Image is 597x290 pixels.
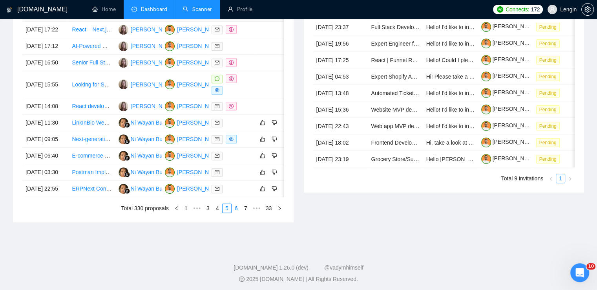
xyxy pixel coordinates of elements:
img: NB [119,101,128,111]
span: like [260,185,265,192]
a: @vadymhimself [324,264,363,271]
img: NW [119,167,128,177]
a: TM[PERSON_NAME] [165,59,222,65]
td: React | Funnel Recreation [368,52,423,68]
a: ERPNext Configuration End to End [72,185,157,192]
a: Looking for Skilled Developer / Agency for Web Platform Support & Development [72,81,268,88]
a: NWNi Wayan Budiarti [119,185,175,191]
div: [PERSON_NAME] [177,151,222,160]
a: searchScanner [183,6,212,13]
a: Pending [536,57,563,63]
a: Pending [536,73,563,79]
span: eye [215,88,219,92]
img: c1NLmzrk-0pBZjOo1nLSJnOz0itNHKTdmMHAt8VIsLFzaWqqsJDJtcFyV3OYvrqgu3 [481,121,491,131]
button: dislike [270,151,279,160]
a: Expert Engineer for Low-Latency Parsing [371,40,471,47]
a: NWNi Wayan Budiarti [119,152,175,158]
a: homeHome [92,6,116,13]
button: left [546,174,556,183]
img: logo [7,4,12,16]
a: Pending [536,24,563,30]
img: TM [165,184,175,194]
div: Ni Wayan Budiarti [131,168,175,176]
td: [DATE] 15:55 [22,71,69,98]
td: [DATE] 04:53 [313,68,368,85]
a: Web app MVP development [371,123,440,129]
a: AI-Powered Website Development for Car Listings [72,43,194,49]
span: mail [215,27,219,32]
span: right [277,206,282,211]
a: 7 [241,204,250,213]
a: NWNi Wayan Budiarti [119,119,175,125]
button: like [258,118,267,127]
td: [DATE] 09:05 [22,131,69,148]
a: [PERSON_NAME] [481,106,538,112]
a: Pending [536,156,563,162]
a: [PERSON_NAME] [481,155,538,162]
span: Connects: [506,5,529,14]
img: gigradar-bm.png [124,188,130,194]
a: LinkInBio Web Tool / Next.js, Supabase, Resend, Payment, Mini-SaaS, Auth, Vercel, Shadcn, Tailwind [72,119,319,126]
img: NW [119,118,128,128]
span: right [568,176,572,181]
img: c1NLmzrk-0pBZjOo1nLSJnOz0itNHKTdmMHAt8VIsLFzaWqqsJDJtcFyV3OYvrqgu3 [481,22,491,32]
img: TM [165,101,175,111]
img: TM [165,167,175,177]
span: Pending [536,89,560,97]
span: like [260,169,265,175]
img: TM [165,134,175,144]
div: [PERSON_NAME] [177,168,222,176]
span: 172 [531,5,539,14]
div: [PERSON_NAME] [177,118,222,127]
div: [PERSON_NAME] [177,135,222,143]
span: dollar [229,60,234,65]
a: NB[PERSON_NAME] [119,42,176,49]
td: [DATE] 06:40 [22,148,69,164]
div: [PERSON_NAME] [131,25,176,34]
span: mail [215,153,219,158]
img: c1NLmzrk-0pBZjOo1nLSJnOz0itNHKTdmMHAt8VIsLFzaWqqsJDJtcFyV3OYvrqgu3 [481,72,491,81]
div: [PERSON_NAME] [131,102,176,110]
img: gigradar-bm.png [124,172,130,177]
td: [DATE] 13:48 [313,85,368,101]
div: [PERSON_NAME] [177,58,222,67]
img: NW [119,151,128,161]
a: Pending [536,139,563,145]
a: [PERSON_NAME] [481,73,538,79]
a: 3 [204,204,212,213]
a: NWNi Wayan Budiarti [119,136,175,142]
img: c1NLmzrk-0pBZjOo1nLSJnOz0itNHKTdmMHAt8VIsLFzaWqqsJDJtcFyV3OYvrqgu3 [481,39,491,48]
a: [DOMAIN_NAME] 1.26.0 (dev) [234,264,309,271]
span: dollar [229,76,234,81]
span: Pending [536,56,560,64]
td: Grocery Store/Supermarket Website Developer [368,151,423,167]
span: like [260,119,265,126]
a: TM[PERSON_NAME] [165,119,222,125]
img: NW [119,134,128,144]
div: Ni Wayan Budiarti [131,135,175,143]
a: [PERSON_NAME] [481,89,538,95]
a: TM[PERSON_NAME] [165,26,222,32]
a: Pending [536,40,563,46]
span: copyright [239,276,245,282]
span: setting [582,6,593,13]
li: 5 [222,204,232,213]
td: [DATE] 17:12 [22,38,69,55]
div: Ni Wayan Budiarti [131,118,175,127]
a: TM[PERSON_NAME] [165,152,222,158]
td: [DATE] 14:08 [22,98,69,115]
div: Ni Wayan Budiarti [131,184,175,193]
button: left [172,204,181,213]
span: Dashboard [141,6,167,13]
li: Next Page [275,204,284,213]
a: Automated Ticket Purchasing Bot Development [371,90,486,96]
li: 4 [213,204,222,213]
a: TM[PERSON_NAME] [165,136,222,142]
div: [PERSON_NAME] [177,42,222,50]
button: dislike [270,134,279,144]
img: upwork-logo.png [497,6,503,13]
span: Pending [536,138,560,147]
span: eye [229,137,234,141]
td: Senior Full Stack Developer + Product Owner [69,55,115,71]
td: Web app MVP development [368,118,423,134]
